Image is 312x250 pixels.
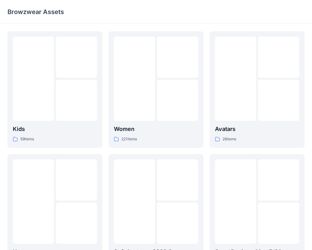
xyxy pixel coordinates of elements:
p: Kids [13,125,97,133]
a: Kids59items [7,31,102,148]
p: 26 items [222,136,236,142]
a: Avatars26items [210,31,305,148]
p: 221 items [121,136,137,142]
p: Browzwear Assets [7,7,64,16]
a: Women221items [109,31,203,148]
p: 59 items [20,136,34,142]
p: Women [114,125,198,133]
p: Avatars [215,125,299,133]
